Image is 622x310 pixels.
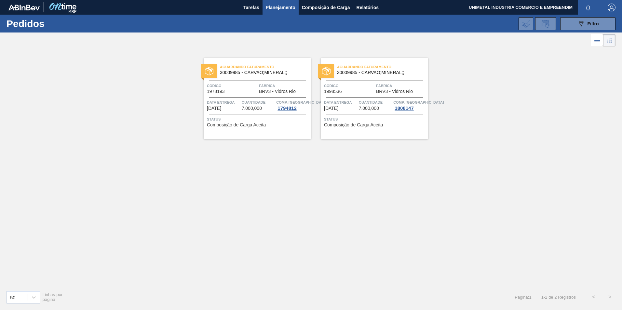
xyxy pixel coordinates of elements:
a: statusAguardando Faturamento30009985 - CARVAO;MINERAL;;Código1998536FábricaBRV3 - Vidros RioData ... [311,58,428,139]
span: Página : 1 [515,295,531,300]
span: 1978193 [207,89,225,94]
span: Quantidade [242,99,275,106]
div: Importar Negociações dos Pedidos [519,17,533,30]
span: Composição de Carga Aceita [324,123,383,127]
span: Relatórios [357,4,379,11]
span: Comp. Carga [276,99,327,106]
span: 28/08/2025 [324,106,338,111]
button: > [602,289,618,305]
div: Visão em Lista [591,34,603,46]
span: Linhas por página [43,292,63,302]
a: Comp. [GEOGRAPHIC_DATA]1794812 [276,99,309,111]
span: Data entrega [207,99,240,106]
span: Planejamento [266,4,295,11]
span: 30009985 - CARVAO;MINERAL;; [337,70,423,75]
span: BRV3 - Vidros Rio [376,89,413,94]
span: Código [324,83,374,89]
button: Filtro [560,17,615,30]
div: 50 [10,294,16,300]
a: statusAguardando Faturamento30009985 - CARVAO;MINERAL;;Código1978193FábricaBRV3 - Vidros RioData ... [194,58,311,139]
span: Quantidade [359,99,392,106]
div: Visão em Cards [603,34,615,46]
a: Comp. [GEOGRAPHIC_DATA]1808147 [393,99,426,111]
img: status [205,67,213,75]
span: Comp. Carga [393,99,444,106]
h1: Pedidos [7,20,104,27]
span: 30009985 - CARVAO;MINERAL;; [220,70,306,75]
span: Código [207,83,257,89]
span: Filtro [588,21,599,26]
span: 01/08/2025 [207,106,221,111]
div: Solicitação de Revisão de Pedidos [535,17,556,30]
span: Composição de Carga Aceita [207,123,266,127]
span: 7.000,000 [242,106,262,111]
img: TNhmsLtSVTkK8tSr43FrP2fwEKptu5GPRR3wAAAABJRU5ErkJggg== [8,5,40,10]
span: BRV3 - Vidros Rio [259,89,296,94]
span: 1998536 [324,89,342,94]
button: < [586,289,602,305]
span: Aguardando Faturamento [220,64,311,70]
button: Notificações [578,3,599,12]
img: Logout [608,4,615,11]
span: Status [324,116,426,123]
span: Status [207,116,309,123]
span: 1 - 2 de 2 Registros [541,295,576,300]
span: 7.000,000 [359,106,379,111]
span: Fábrica [259,83,309,89]
div: 1794812 [276,106,298,111]
span: Fábrica [376,83,426,89]
span: Data entrega [324,99,357,106]
div: 1808147 [393,106,415,111]
span: Aguardando Faturamento [337,64,428,70]
img: status [322,67,331,75]
span: Tarefas [243,4,259,11]
span: Composição de Carga [302,4,350,11]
